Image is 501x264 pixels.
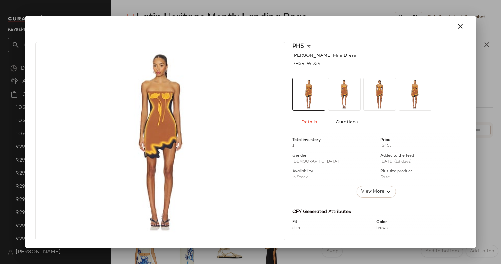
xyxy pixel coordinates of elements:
[301,120,317,125] span: Details
[292,42,304,51] span: PH5
[335,120,358,125] span: Curations
[364,78,396,110] img: PH5R-WD39_V1.jpg
[328,78,360,110] img: PH5R-WD39_V1.jpg
[292,209,452,215] div: CFY Generated Attributes
[307,45,311,49] img: svg%3e
[356,186,396,198] button: View More
[293,78,325,110] img: PH5R-WD39_V1.jpg
[360,188,384,196] span: View More
[36,42,285,240] img: PH5R-WD39_V1.jpg
[292,60,321,67] span: PH5R-WD39
[399,78,431,110] img: PH5R-WD39_V1.jpg
[292,52,356,59] span: [PERSON_NAME] Mini Dress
